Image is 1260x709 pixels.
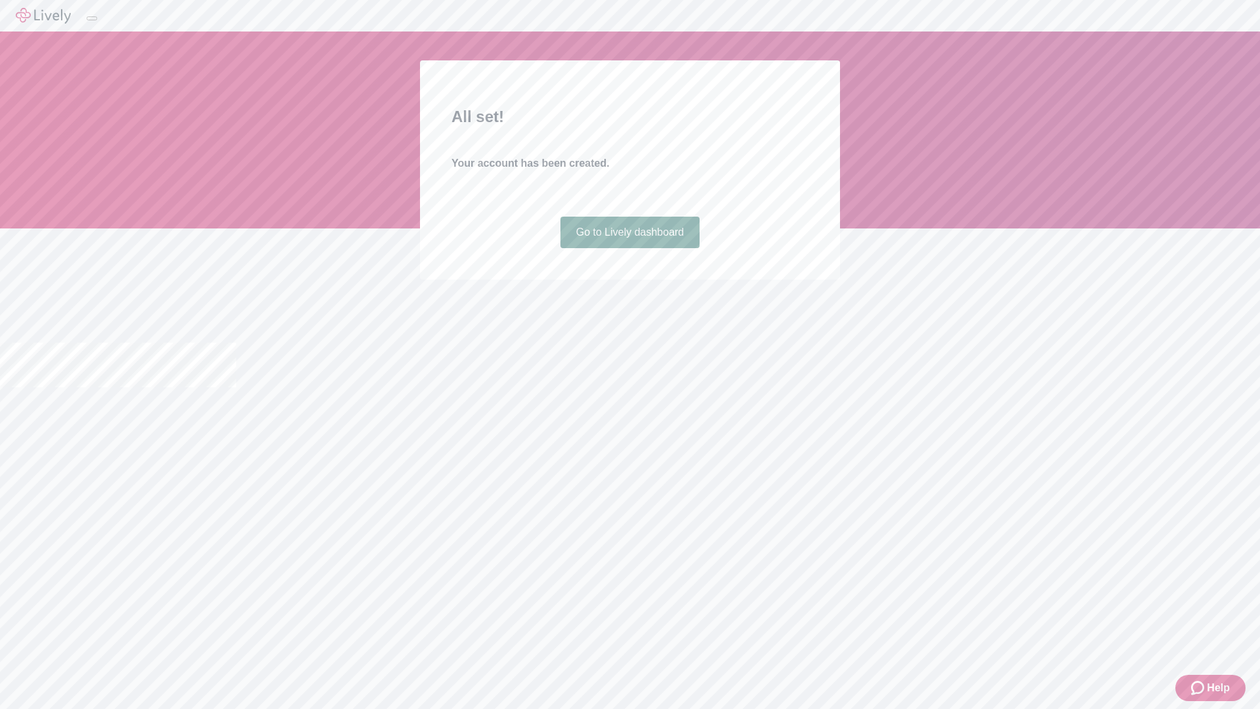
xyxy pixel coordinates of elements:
[87,16,97,20] button: Log out
[451,156,808,171] h4: Your account has been created.
[1207,680,1230,696] span: Help
[1191,680,1207,696] svg: Zendesk support icon
[1175,675,1246,701] button: Zendesk support iconHelp
[16,8,71,24] img: Lively
[560,217,700,248] a: Go to Lively dashboard
[451,105,808,129] h2: All set!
